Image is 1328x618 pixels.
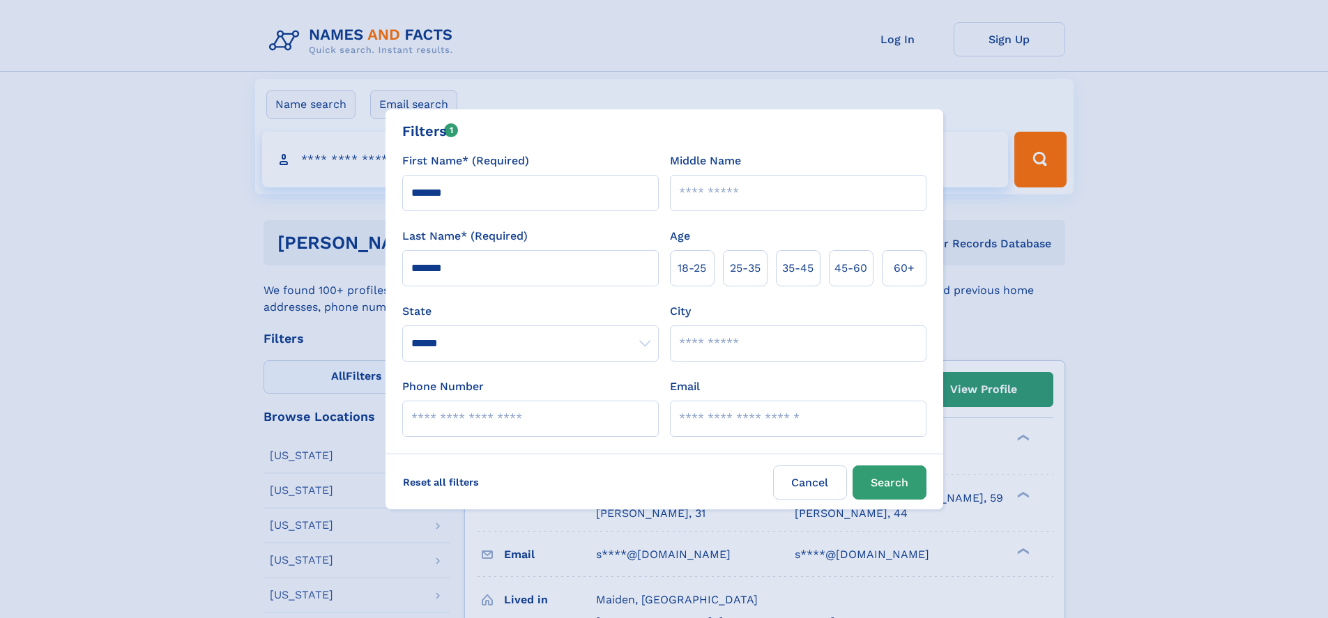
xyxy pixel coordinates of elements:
[773,465,847,500] label: Cancel
[670,228,690,245] label: Age
[394,465,488,499] label: Reset all filters
[402,378,484,395] label: Phone Number
[402,228,528,245] label: Last Name* (Required)
[402,121,459,141] div: Filters
[402,303,659,320] label: State
[678,260,706,277] span: 18‑25
[730,260,761,277] span: 25‑35
[853,465,926,500] button: Search
[670,153,741,169] label: Middle Name
[670,303,691,320] label: City
[402,153,529,169] label: First Name* (Required)
[834,260,867,277] span: 45‑60
[670,378,700,395] label: Email
[782,260,814,277] span: 35‑45
[894,260,915,277] span: 60+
